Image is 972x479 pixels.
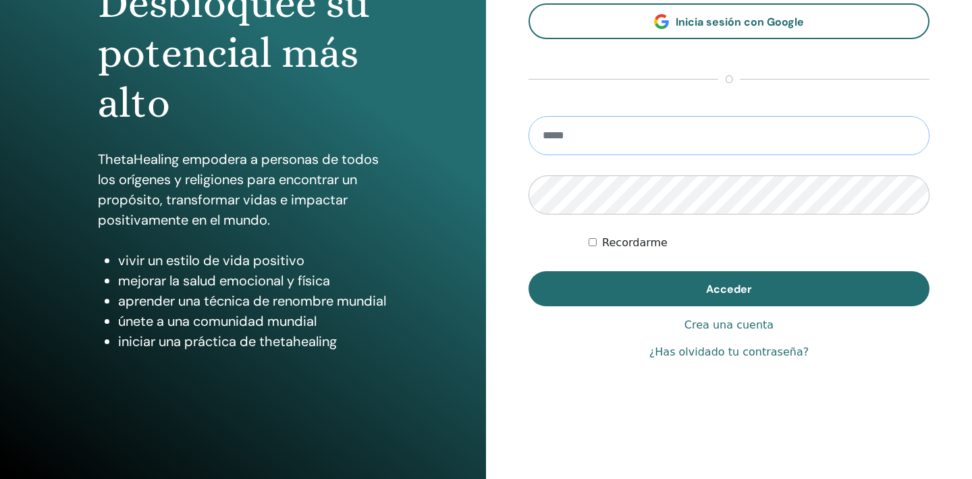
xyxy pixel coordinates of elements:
[684,317,774,333] a: Crea una cuenta
[98,149,388,230] p: ThetaHealing empodera a personas de todos los orígenes y religiones para encontrar un propósito, ...
[602,235,668,251] label: Recordarme
[706,282,752,296] span: Acceder
[118,331,388,351] li: iniciar una práctica de thetahealing
[529,271,929,306] button: Acceder
[589,235,929,251] div: Mantenerme autenticado indefinidamente o hasta cerrar la sesión manualmente
[676,15,804,29] span: Inicia sesión con Google
[718,72,740,88] span: o
[118,271,388,291] li: mejorar la salud emocional y física
[118,311,388,331] li: únete a una comunidad mundial
[529,3,929,39] a: Inicia sesión con Google
[118,291,388,311] li: aprender una técnica de renombre mundial
[649,344,809,360] a: ¿Has olvidado tu contraseña?
[118,250,388,271] li: vivir un estilo de vida positivo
